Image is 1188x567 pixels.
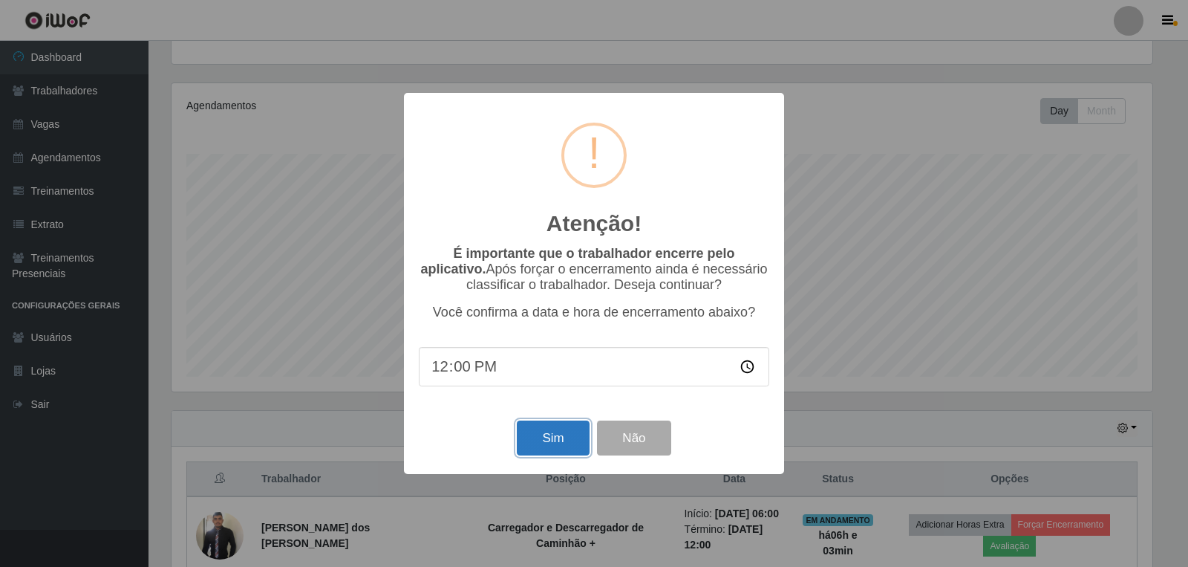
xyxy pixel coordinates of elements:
[597,421,670,456] button: Não
[419,246,769,293] p: Após forçar o encerramento ainda é necessário classificar o trabalhador. Deseja continuar?
[419,305,769,320] p: Você confirma a data e hora de encerramento abaixo?
[546,210,642,237] h2: Atenção!
[517,421,589,456] button: Sim
[420,246,734,276] b: É importante que o trabalhador encerre pelo aplicativo.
